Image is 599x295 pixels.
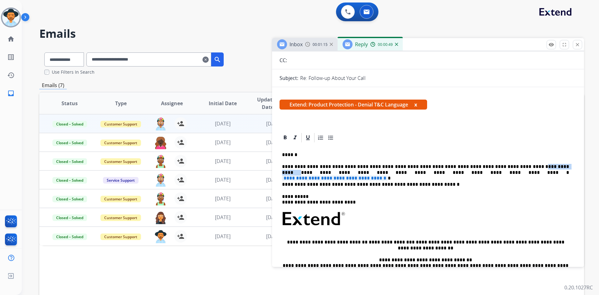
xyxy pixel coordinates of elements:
img: agent-avatar [154,174,167,187]
p: Subject: [280,74,298,82]
mat-icon: person_add [177,157,184,165]
span: Status [61,100,78,107]
span: Closed – Solved [52,140,87,146]
mat-icon: history [7,71,15,79]
span: [DATE] [215,233,231,240]
span: [DATE] [215,139,231,146]
mat-icon: person_add [177,195,184,202]
mat-icon: person_add [177,214,184,221]
span: Customer Support [100,234,141,240]
img: agent-avatar [154,211,167,224]
span: Customer Support [100,140,141,146]
label: Use Filters In Search [52,69,95,75]
span: [DATE] [215,214,231,221]
div: Ordered List [316,133,325,142]
mat-icon: person_add [177,233,184,240]
img: agent-avatar [154,230,167,243]
img: agent-avatar [154,136,167,149]
div: Italic [290,133,300,142]
span: Assignee [161,100,183,107]
span: Customer Support [100,121,141,127]
span: Closed – Solved [52,177,87,184]
mat-icon: person_add [177,176,184,184]
mat-icon: inbox [7,90,15,97]
span: 00:00:49 [378,42,393,47]
span: Extend: Product Protection - Denial T&C Language [280,100,427,110]
span: [DATE] [266,195,282,202]
span: Customer Support [100,158,141,165]
span: Closed – Solved [52,121,87,127]
span: [DATE] [215,176,231,183]
span: Closed – Solved [52,196,87,202]
span: Updated Date [254,96,282,111]
p: CC: [280,57,287,64]
img: avatar [2,9,20,26]
mat-icon: fullscreen [562,42,567,47]
span: Customer Support [100,196,141,202]
mat-icon: remove_red_eye [548,42,554,47]
mat-icon: list_alt [7,53,15,61]
span: [DATE] [266,214,282,221]
span: 00:01:15 [313,42,328,47]
span: Type [115,100,127,107]
mat-icon: close [575,42,580,47]
div: Bullet List [326,133,335,142]
p: Emails (7) [39,81,67,89]
mat-icon: home [7,35,15,43]
span: [DATE] [266,158,282,165]
span: Initial Date [209,100,237,107]
div: Bold [280,133,290,142]
img: agent-avatar [154,117,167,130]
span: [DATE] [266,139,282,146]
span: Reply [355,41,368,48]
mat-icon: person_add [177,139,184,146]
span: [DATE] [215,120,231,127]
p: 0.20.1027RC [564,284,593,291]
mat-icon: person_add [177,120,184,127]
img: agent-avatar [154,155,167,168]
span: [DATE] [215,158,231,165]
span: Closed – Solved [52,158,87,165]
p: Re: Follow-up About Your Call [300,74,366,82]
div: Underline [303,133,313,142]
span: Closed – Solved [52,234,87,240]
img: agent-avatar [154,192,167,205]
button: x [414,101,417,108]
span: [DATE] [215,195,231,202]
span: [DATE] [266,120,282,127]
h2: Emails [39,27,584,40]
mat-icon: clear [202,56,209,63]
mat-icon: search [214,56,221,63]
span: Closed – Solved [52,214,87,221]
span: Customer Support [100,214,141,221]
span: Service Support [103,177,139,184]
span: Inbox [290,41,303,48]
span: [DATE] [266,176,282,183]
span: [DATE] [266,233,282,240]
